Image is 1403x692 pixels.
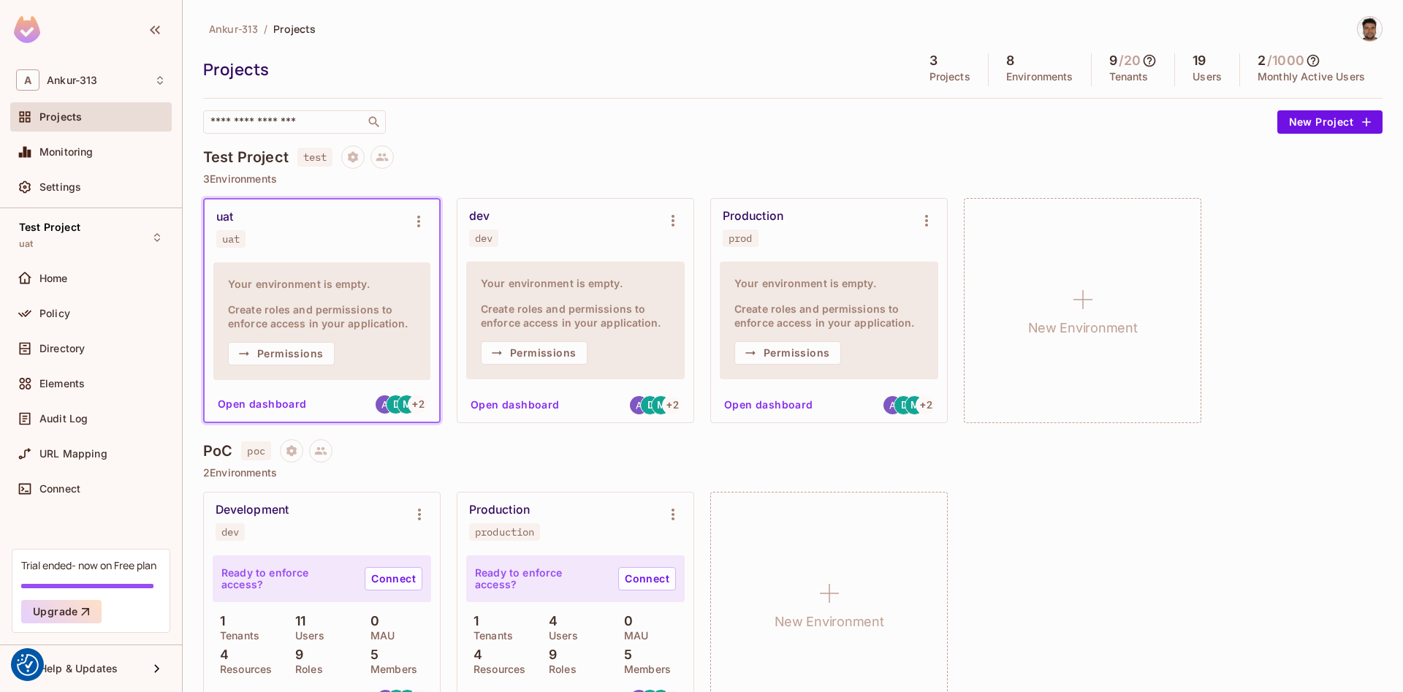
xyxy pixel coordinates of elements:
h4: Create roles and permissions to enforce access in your application. [734,302,924,330]
h5: 3 [929,53,938,68]
h5: 8 [1006,53,1014,68]
p: 11 [288,614,305,628]
span: Ankur-313 [209,22,258,36]
p: Monthly Active Users [1258,71,1365,83]
img: technologiessunny@gmail.com [630,396,648,414]
div: dev [469,209,490,224]
img: Revisit consent button [17,654,39,676]
div: Development [216,503,289,517]
span: M [657,400,666,410]
button: Upgrade [21,600,102,623]
span: Elements [39,378,85,389]
p: 1 [466,614,479,628]
h5: 19 [1193,53,1206,68]
p: 5 [617,647,632,662]
p: 2 Environments [203,467,1383,479]
p: Tenants [1109,71,1149,83]
h4: Create roles and permissions to enforce access in your application. [481,302,670,330]
p: 5 [363,647,379,662]
span: Workspace: Ankur-313 [47,75,97,86]
p: Tenants [213,630,259,642]
h1: New Environment [1028,317,1138,339]
p: Ready to enforce access? [221,567,353,590]
span: poc [241,441,270,460]
img: technologiessunny@gmail.com [883,396,902,414]
img: technologiessunny@gmail.com [376,395,394,414]
button: Environment settings [404,207,433,236]
img: SReyMgAAAABJRU5ErkJggg== [14,16,40,43]
span: uat [19,238,33,250]
span: Audit Log [39,413,88,425]
span: A [16,69,39,91]
span: Test Project [19,221,80,233]
span: Project settings [341,153,365,167]
button: Open dashboard [718,393,819,417]
p: Projects [929,71,970,83]
p: Resources [213,664,272,675]
img: Vladimir Shopov [1358,17,1382,41]
p: Ready to enforce access? [475,567,607,590]
span: M [910,400,919,410]
span: Home [39,273,68,284]
span: + 2 [412,399,424,409]
span: Directory [39,343,85,354]
p: 9 [541,647,557,662]
button: Environment settings [405,500,434,529]
div: dev [475,232,493,244]
span: Projects [273,22,316,36]
h4: Test Project [203,148,289,166]
div: uat [216,210,233,224]
span: Settings [39,181,81,193]
button: Environment settings [658,206,688,235]
span: D [393,399,400,409]
span: Project settings [280,446,303,460]
div: dev [221,526,239,538]
p: MAU [363,630,395,642]
h5: 2 [1258,53,1266,68]
span: Connect [39,483,80,495]
a: Connect [365,567,422,590]
h4: Your environment is empty. [481,276,670,290]
div: production [475,526,534,538]
p: Environments [1006,71,1073,83]
span: M [403,399,411,409]
a: Connect [618,567,676,590]
span: Help & Updates [39,663,118,674]
p: Users [1193,71,1222,83]
button: Permissions [734,341,841,365]
button: Environment settings [912,206,941,235]
span: test [297,148,333,167]
span: URL Mapping [39,448,107,460]
span: Projects [39,111,82,123]
p: 4 [541,614,558,628]
h1: New Environment [775,611,884,633]
div: Projects [203,58,905,80]
h4: Your environment is empty. [734,276,924,290]
div: uat [222,233,240,245]
p: 3 Environments [203,173,1383,185]
span: Policy [39,308,70,319]
div: Production [469,503,530,517]
p: Roles [288,664,323,675]
p: Members [617,664,671,675]
button: Open dashboard [465,393,566,417]
h4: Create roles and permissions to enforce access in your application. [228,303,416,330]
p: 4 [213,647,229,662]
p: 4 [466,647,482,662]
button: Open dashboard [212,392,313,416]
button: Permissions [228,342,335,365]
span: D [901,400,908,410]
p: Resources [466,664,525,675]
p: Users [541,630,578,642]
button: Permissions [481,341,588,365]
li: / [264,22,267,36]
p: Tenants [466,630,513,642]
p: 0 [617,614,633,628]
h5: / 20 [1119,53,1141,68]
p: 9 [288,647,303,662]
h5: / 1000 [1267,53,1304,68]
div: Production [723,209,783,224]
h4: PoC [203,442,232,460]
span: Monitoring [39,146,94,158]
p: Members [363,664,417,675]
